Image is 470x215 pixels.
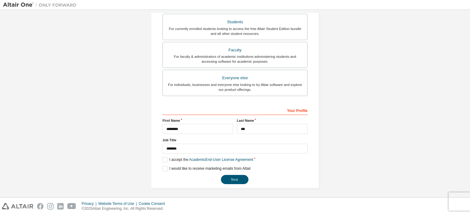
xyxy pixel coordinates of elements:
img: facebook.svg [37,203,43,209]
label: Last Name [237,118,308,123]
img: youtube.svg [67,203,76,209]
img: linkedin.svg [57,203,64,209]
div: For individuals, businesses and everyone else looking to try Altair software and explore our prod... [166,82,304,92]
a: Academic End-User License Agreement [189,158,253,162]
div: Cookie Consent [139,201,168,206]
label: Job Title [162,138,308,143]
label: I would like to receive marketing emails from Altair [162,166,251,171]
img: instagram.svg [47,203,54,209]
label: First Name [162,118,233,123]
div: Students [166,18,304,26]
div: Your Profile [162,105,308,115]
div: Privacy [82,201,98,206]
p: © 2025 Altair Engineering, Inc. All Rights Reserved. [82,206,169,211]
label: I accept the [162,157,253,162]
div: For faculty & administrators of academic institutions administering students and accessing softwa... [166,54,304,64]
img: altair_logo.svg [2,203,33,209]
div: For currently enrolled students looking to access the free Altair Student Edition bundle and all ... [166,26,304,36]
div: Faculty [166,46,304,54]
div: Website Terms of Use [98,201,139,206]
button: Next [221,175,248,184]
div: Everyone else [166,74,304,82]
img: Altair One [3,2,80,8]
